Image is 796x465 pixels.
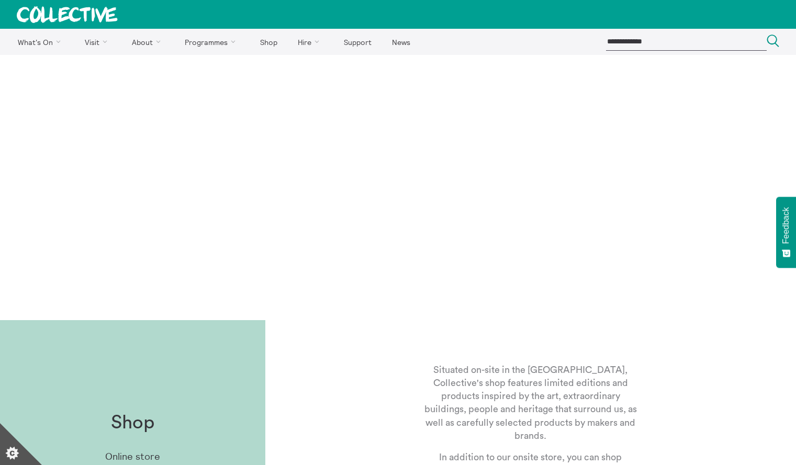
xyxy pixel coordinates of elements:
[334,29,380,55] a: Support
[111,412,154,434] h1: Shop
[781,207,791,244] span: Feedback
[289,29,333,55] a: Hire
[251,29,286,55] a: Shop
[776,197,796,268] button: Feedback - Show survey
[105,451,160,462] p: Online store
[176,29,249,55] a: Programmes
[8,29,74,55] a: What's On
[76,29,121,55] a: Visit
[383,29,419,55] a: News
[423,364,638,443] p: Situated on-site in the [GEOGRAPHIC_DATA], Collective's shop features limited editions and produc...
[122,29,174,55] a: About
